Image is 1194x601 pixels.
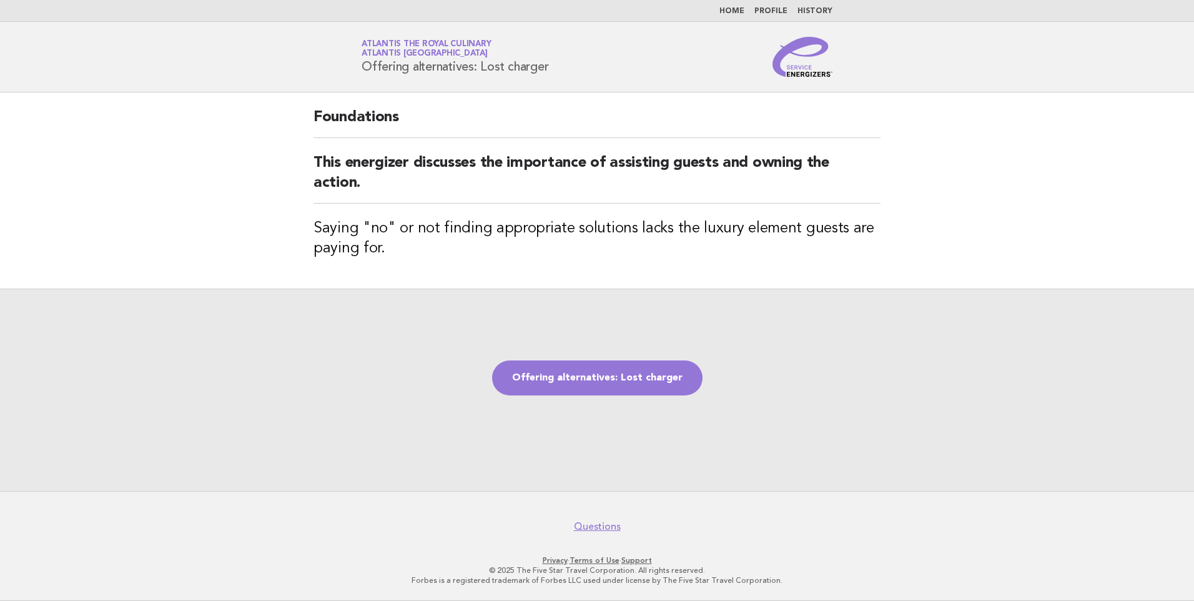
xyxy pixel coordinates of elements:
[772,37,832,77] img: Service Energizers
[313,219,881,259] h3: Saying "no" or not finding appropriate solutions lacks the luxury element guests are paying for.
[543,556,568,565] a: Privacy
[215,555,979,565] p: · ·
[492,360,703,395] a: Offering alternatives: Lost charger
[621,556,652,565] a: Support
[570,556,619,565] a: Terms of Use
[362,50,488,58] span: Atlantis [GEOGRAPHIC_DATA]
[719,7,744,15] a: Home
[797,7,832,15] a: History
[574,520,621,533] a: Questions
[313,107,881,138] h2: Foundations
[313,153,881,204] h2: This energizer discusses the importance of assisting guests and owning the action.
[754,7,787,15] a: Profile
[362,41,548,73] h1: Offering alternatives: Lost charger
[362,40,491,57] a: Atlantis the Royal CulinaryAtlantis [GEOGRAPHIC_DATA]
[215,575,979,585] p: Forbes is a registered trademark of Forbes LLC used under license by The Five Star Travel Corpora...
[215,565,979,575] p: © 2025 The Five Star Travel Corporation. All rights reserved.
